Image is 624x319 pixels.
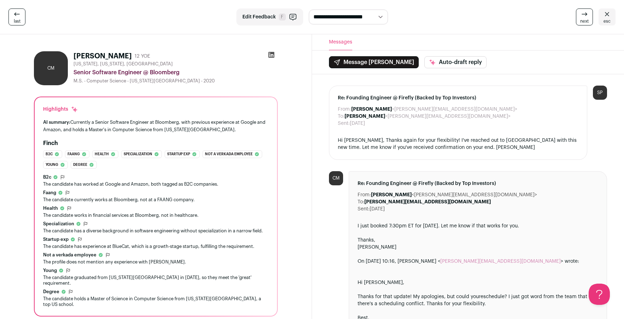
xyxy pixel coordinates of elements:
[43,252,96,258] span: Not a verkada employee
[351,107,392,112] b: [PERSON_NAME]
[236,8,303,25] button: Edit Feedback F
[338,120,350,127] dt: Sent:
[73,68,278,77] div: Senior Software Engineer @ Bloomberg
[370,205,385,213] dd: [DATE]
[358,180,598,187] span: Re: Founding Engineer @ Firefly (Backed by Top Investors)
[43,275,269,286] div: The candidate graduated from [US_STATE][GEOGRAPHIC_DATA] in [DATE], so they meet the 'great' requ...
[43,205,58,211] span: Health
[67,151,80,158] span: Faang
[43,268,57,273] span: Young
[358,198,364,205] dt: To:
[14,18,20,24] span: last
[424,56,487,68] button: Auto-draft reply
[358,293,598,307] div: Thanks for that update! My apologies, but could you ? I just got word from the team that there's ...
[43,181,269,187] div: The candidate has worked at Google and Amazon, both tagged as B2C companies.
[43,213,269,218] div: The candidate works in financial services at Bloomberg, not in healthcare.
[34,51,68,85] div: CM
[338,137,578,151] div: Hi [PERSON_NAME], Thanks again for your flexibility! I've reached out to [GEOGRAPHIC_DATA] with t...
[371,192,412,197] b: [PERSON_NAME]
[46,161,58,168] span: Young
[593,86,607,100] div: SP
[345,114,385,119] b: [PERSON_NAME]
[135,53,150,60] div: 12 YOE
[43,139,58,147] h2: Finch
[73,51,132,61] h1: [PERSON_NAME]
[43,221,74,227] span: Specialization
[73,78,278,84] div: M.S. - Computer Science - [US_STATE][GEOGRAPHIC_DATA] - 2020
[329,56,419,68] button: Message [PERSON_NAME]
[350,120,365,127] dd: [DATE]
[43,197,269,203] div: The candidate currently works at Bloomberg, not at a FAANG company.
[358,237,598,251] div: Thanks,
[124,151,152,158] span: Specialization
[351,106,517,113] dd: <[PERSON_NAME][EMAIL_ADDRESS][DOMAIN_NAME]>
[43,296,269,307] div: The candidate holds a Master of Science in Computer Science from [US_STATE][GEOGRAPHIC_DATA], a t...
[599,8,616,25] a: esc
[345,113,511,120] dd: <[PERSON_NAME][EMAIL_ADDRESS][DOMAIN_NAME]>
[364,199,491,204] b: [PERSON_NAME][EMAIL_ADDRESS][DOMAIN_NAME]
[43,237,69,242] span: Startup exp
[43,120,70,124] span: AI summary:
[242,13,276,21] span: Edit Feedback
[279,13,286,21] span: F
[46,151,53,158] span: B2c
[358,205,370,213] dt: Sent:
[43,190,56,196] span: Faang
[205,151,253,158] span: Not a verkada employee
[338,94,578,101] span: Re: Founding Engineer @ Firefly (Backed by Top Investors)
[43,259,269,265] div: The profile does not mention any experience with [PERSON_NAME].
[358,244,598,251] div: [PERSON_NAME]
[604,18,611,24] span: esc
[43,244,269,249] div: The candidate has experience at BlueCat, which is a growth-stage startup, fulfilling the requirem...
[8,8,25,25] a: last
[479,294,505,299] a: reschedule
[167,151,190,158] span: Startup exp
[329,171,343,185] div: CM
[589,284,610,305] iframe: Help Scout Beacon - Open
[338,113,345,120] dt: To:
[371,191,537,198] dd: <[PERSON_NAME][EMAIL_ADDRESS][DOMAIN_NAME]>
[329,34,352,50] button: Messages
[358,279,598,286] div: Hi [PERSON_NAME],
[576,8,593,25] a: next
[43,106,78,113] div: Highlights
[73,161,87,168] span: Degree
[358,258,598,272] blockquote: On [DATE] 10:16, [PERSON_NAME] < > wrote:
[43,118,269,133] div: Currently a Senior Software Engineer at Bloomberg, with previous experience at Google and Amazon,...
[95,151,109,158] span: Health
[43,174,51,180] span: B2c
[43,289,59,295] span: Degree
[43,228,269,234] div: The candidate has a diverse background in software engineering without specialization in a narrow...
[440,259,561,264] a: [PERSON_NAME][EMAIL_ADDRESS][DOMAIN_NAME]
[358,191,371,198] dt: From:
[338,106,351,113] dt: From:
[580,18,589,24] span: next
[73,61,173,67] span: [US_STATE], [US_STATE], [GEOGRAPHIC_DATA]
